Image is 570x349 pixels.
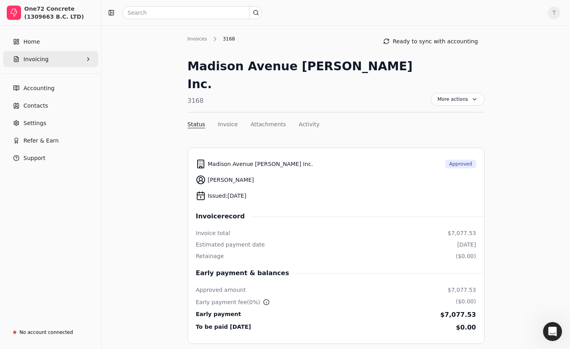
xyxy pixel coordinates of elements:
div: $0.00 [456,323,476,332]
div: One72 Concrete (1309663 B.C. LTD) [24,5,95,21]
span: Madison Avenue [PERSON_NAME] Inc. [208,160,313,168]
button: Status [188,120,206,129]
nav: Breadcrumb [188,35,239,43]
div: ($0.00) [456,297,476,307]
a: Contacts [3,98,98,114]
span: [PERSON_NAME] [208,176,254,184]
div: No account connected [19,329,73,336]
div: $7,077.53 [440,310,476,320]
span: ( 0 %) [247,299,260,305]
a: Home [3,34,98,50]
div: Retainage [196,252,224,260]
a: Accounting [3,80,98,96]
div: Approved amount [196,286,246,294]
span: Invoice record [196,212,253,221]
span: Approved [449,160,472,168]
button: Support [3,150,98,166]
div: $7,077.53 [448,229,476,237]
div: ($0.00) [456,252,476,260]
div: Estimated payment date [196,241,265,249]
div: Invoices [188,35,211,42]
span: Early payment fee [196,299,247,305]
span: Early payment & balances [196,268,297,278]
span: Refer & Earn [23,137,59,145]
div: Invoice total [196,229,231,237]
button: Attachments [250,120,286,129]
a: Settings [3,115,98,131]
div: $7,077.53 [448,286,476,294]
input: Search [122,6,262,19]
button: T [548,6,560,19]
div: 3168 [219,35,239,42]
button: Activity [299,120,320,129]
span: Invoicing [23,55,48,64]
span: Home [23,38,40,46]
div: [DATE] [457,241,476,249]
div: Madison Avenue [PERSON_NAME] Inc. [188,57,431,93]
span: Accounting [23,84,54,93]
div: Early payment [196,310,241,320]
button: Refer & Earn [3,133,98,148]
span: Issued: [DATE] [208,192,246,200]
button: Invoicing [3,51,98,67]
span: Settings [23,119,46,127]
button: More actions [431,93,485,106]
a: No account connected [3,325,98,339]
div: To be paid [DATE] [196,323,251,332]
button: Ready to sync with accounting [377,35,485,48]
span: Support [23,154,45,162]
button: Invoice [218,120,238,129]
span: Contacts [23,102,48,110]
div: 3168 [188,96,431,106]
iframe: Intercom live chat [543,322,562,341]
